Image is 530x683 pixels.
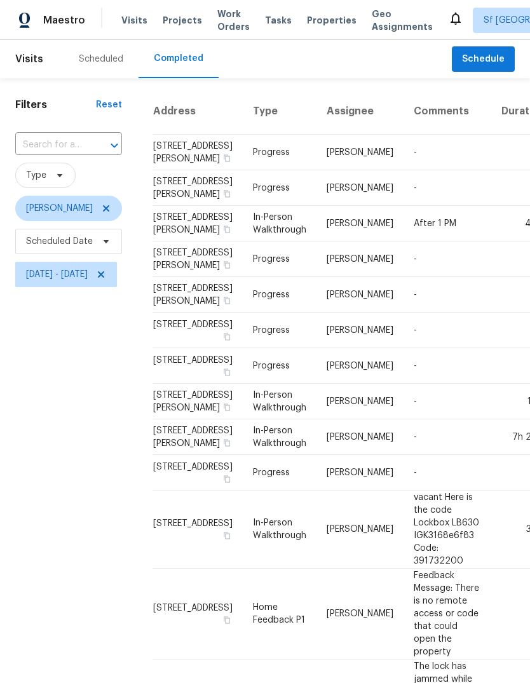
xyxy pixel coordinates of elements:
button: Copy Address [221,331,233,342]
span: [DATE] - [DATE] [26,268,88,281]
td: [STREET_ADDRESS] [153,490,243,569]
td: [STREET_ADDRESS] [153,348,243,384]
td: [PERSON_NAME] [316,313,404,348]
button: Copy Address [221,367,233,378]
td: [STREET_ADDRESS][PERSON_NAME] [153,419,243,455]
td: Progress [243,277,316,313]
td: [STREET_ADDRESS][PERSON_NAME] [153,135,243,170]
td: [PERSON_NAME] [316,348,404,384]
span: Tasks [265,16,292,25]
td: [PERSON_NAME] [316,419,404,455]
td: - [404,348,491,384]
div: Scheduled [79,53,123,65]
td: In-Person Walkthrough [243,206,316,241]
button: Copy Address [221,259,233,271]
th: Comments [404,88,491,135]
td: After 1 PM [404,206,491,241]
span: Geo Assignments [372,8,433,33]
button: Copy Address [221,614,233,626]
td: [STREET_ADDRESS] [153,569,243,659]
td: In-Person Walkthrough [243,490,316,569]
td: [PERSON_NAME] [316,569,404,659]
button: Copy Address [221,295,233,306]
th: Assignee [316,88,404,135]
th: Type [243,88,316,135]
span: Type [26,169,46,182]
h1: Filters [15,98,96,111]
td: - [404,419,491,455]
td: [STREET_ADDRESS] [153,455,243,490]
button: Copy Address [221,437,233,449]
td: [PERSON_NAME] [316,135,404,170]
span: Visits [121,14,147,27]
td: [PERSON_NAME] [316,490,404,569]
span: Properties [307,14,357,27]
td: In-Person Walkthrough [243,419,316,455]
td: [STREET_ADDRESS][PERSON_NAME] [153,277,243,313]
td: [PERSON_NAME] [316,206,404,241]
td: - [404,313,491,348]
span: Maestro [43,14,85,27]
td: [PERSON_NAME] [316,455,404,490]
td: Progress [243,348,316,384]
td: [STREET_ADDRESS][PERSON_NAME] [153,241,243,277]
td: - [404,170,491,206]
td: Feedback Message: There is no remote access or code that could open the property [404,569,491,659]
th: Address [153,88,243,135]
td: - [404,135,491,170]
td: [STREET_ADDRESS][PERSON_NAME] [153,170,243,206]
td: Progress [243,135,316,170]
td: [STREET_ADDRESS][PERSON_NAME] [153,206,243,241]
span: Schedule [462,51,505,67]
button: Copy Address [221,530,233,541]
td: - [404,241,491,277]
button: Copy Address [221,188,233,199]
td: [PERSON_NAME] [316,384,404,419]
td: [PERSON_NAME] [316,277,404,313]
td: vacant Here is the code Lockbox LB630 IGK3168e6f83 Code: 391732200 [404,490,491,569]
button: Copy Address [221,152,233,164]
button: Copy Address [221,402,233,413]
td: Home Feedback P1 [243,569,316,659]
td: [STREET_ADDRESS][PERSON_NAME] [153,384,243,419]
td: - [404,455,491,490]
button: Copy Address [221,473,233,485]
input: Search for an address... [15,135,86,155]
td: [PERSON_NAME] [316,170,404,206]
span: [PERSON_NAME] [26,202,93,215]
td: [STREET_ADDRESS] [153,313,243,348]
td: Progress [243,170,316,206]
button: Copy Address [221,224,233,235]
div: Reset [96,98,122,111]
td: In-Person Walkthrough [243,384,316,419]
button: Open [105,137,123,154]
td: Progress [243,313,316,348]
span: Visits [15,45,43,73]
span: Projects [163,14,202,27]
div: Completed [154,52,203,65]
td: Progress [243,241,316,277]
span: Work Orders [217,8,250,33]
td: - [404,277,491,313]
td: [PERSON_NAME] [316,241,404,277]
span: Scheduled Date [26,235,93,248]
td: - [404,384,491,419]
td: Progress [243,455,316,490]
button: Schedule [452,46,515,72]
